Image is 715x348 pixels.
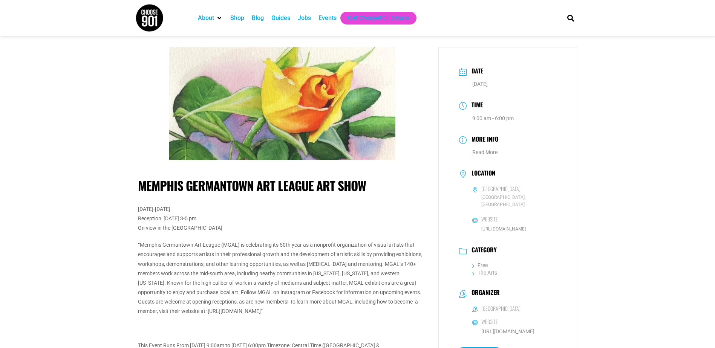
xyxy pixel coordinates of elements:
h3: Location [468,169,495,179]
a: Events [318,14,337,23]
nav: Main nav [194,12,554,24]
a: Read More [472,149,498,155]
h6: Website [481,318,498,325]
a: Shop [230,14,244,23]
a: Jobs [298,14,311,23]
h3: More Info [468,134,498,145]
a: The Arts [472,270,497,276]
p: “Memphis Germantown Art League (MGAL) is celebrating its 50th year as a nonprofit organization of... [138,240,427,316]
a: Free [472,262,488,268]
a: [URL][DOMAIN_NAME] [481,226,526,232]
h1: Memphis Germantown Art League Art Show [138,178,427,193]
a: Get Choose901 Emails [348,14,409,23]
abbr: 9:00 am - 6:00 pm [472,115,514,121]
h6: [GEOGRAPHIC_DATA] [481,305,521,312]
div: Search [564,12,577,24]
span: [DATE] [472,81,488,87]
h3: Time [468,100,483,111]
h3: Organizer [468,289,500,298]
a: Blog [252,14,264,23]
span: [GEOGRAPHIC_DATA], [GEOGRAPHIC_DATA] [472,194,557,208]
a: About [198,14,214,23]
div: About [194,12,227,24]
h3: Date [468,66,483,77]
a: Guides [271,14,290,23]
h6: [GEOGRAPHIC_DATA] [481,185,521,192]
h3: Category [468,246,497,255]
a: [URL][DOMAIN_NAME] [481,328,534,334]
h6: Website [481,216,498,223]
p: [DATE]-[DATE] Reception: [DATE] 3-5 pm On view in the [GEOGRAPHIC_DATA] [138,205,427,233]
